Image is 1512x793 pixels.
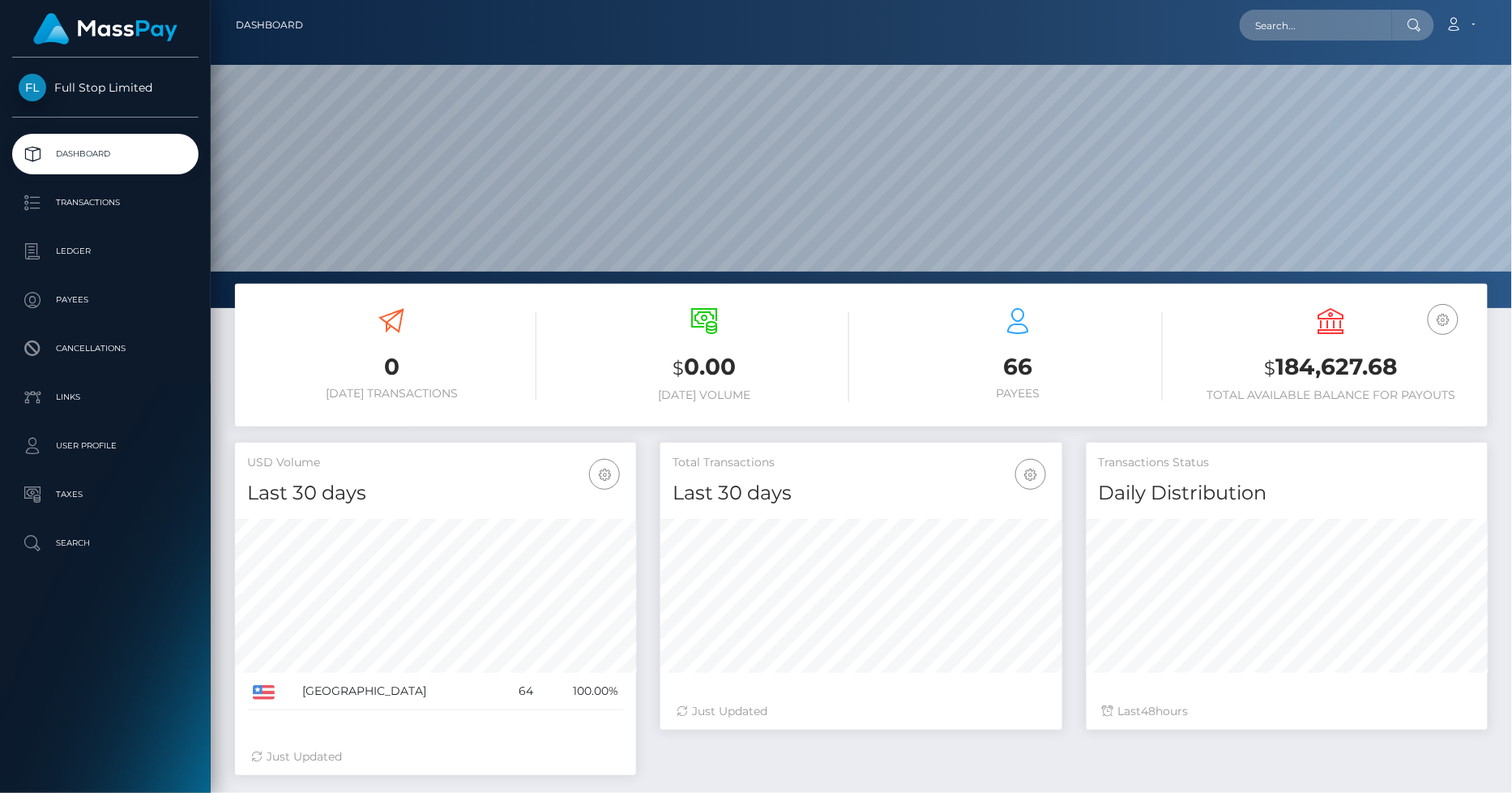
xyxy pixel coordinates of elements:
h5: USD Volume [247,455,624,471]
h6: Total Available Balance for Payouts [1187,388,1476,402]
a: Ledger [12,231,199,272]
h6: [DATE] Volume [561,388,850,402]
h5: Transactions Status [1099,455,1476,471]
a: Links [12,377,199,418]
h3: 184,627.68 [1187,351,1476,384]
td: 64 [500,673,539,710]
img: US.png [253,685,275,700]
p: Cancellations [19,336,192,361]
p: Taxes [19,482,192,507]
a: Dashboard [236,8,303,42]
p: Ledger [19,239,192,264]
h4: Last 30 days [673,479,1049,508]
div: Last hours [1103,703,1471,720]
a: User Profile [12,426,199,466]
td: 100.00% [539,673,624,710]
a: Transactions [12,182,199,223]
h5: Total Transactions [673,455,1049,471]
p: Dashboard [19,142,192,166]
small: $ [673,357,685,379]
a: Cancellations [12,328,199,369]
a: Taxes [12,474,199,515]
td: [GEOGRAPHIC_DATA] [297,673,501,710]
span: Full Stop Limited [12,80,199,95]
a: Payees [12,280,199,320]
small: $ [1265,357,1276,379]
div: Just Updated [677,703,1045,720]
h3: 0 [247,351,536,383]
h3: 0.00 [561,351,850,384]
p: User Profile [19,434,192,458]
h4: Daily Distribution [1099,479,1476,508]
img: Full Stop Limited [19,74,46,101]
div: Just Updated [251,748,620,765]
input: Search... [1240,10,1392,41]
img: MassPay Logo [33,13,177,45]
p: Links [19,385,192,409]
a: Search [12,523,199,564]
p: Payees [19,288,192,312]
h3: 66 [873,351,1163,383]
p: Transactions [19,191,192,215]
span: 48 [1142,704,1156,718]
h6: Payees [873,387,1163,401]
h4: Last 30 days [247,479,624,508]
h6: [DATE] Transactions [247,387,536,401]
a: Dashboard [12,134,199,174]
p: Search [19,531,192,555]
